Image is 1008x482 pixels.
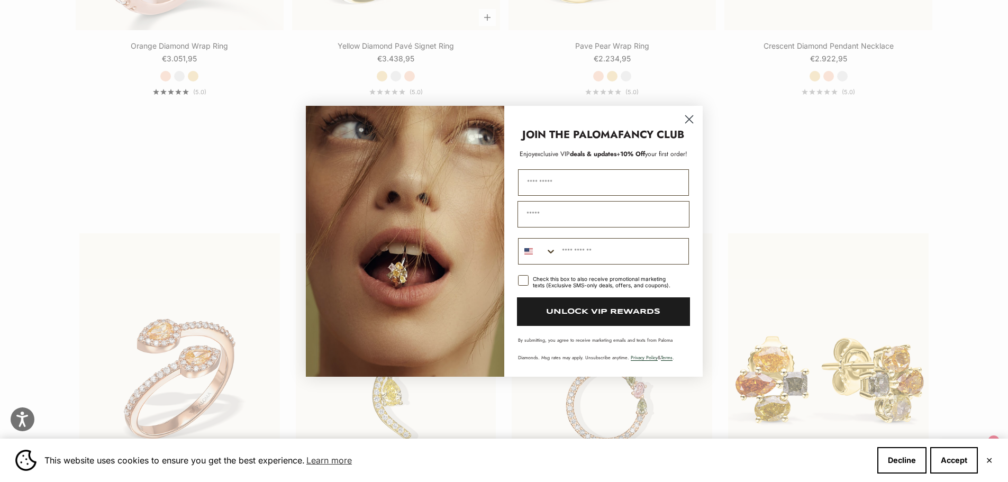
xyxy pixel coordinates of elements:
div: Check this box to also receive promotional marketing texts (Exclusive SMS-only deals, offers, and... [533,276,676,288]
img: United States [524,247,533,256]
button: Search Countries [519,239,557,264]
button: UNLOCK VIP REWARDS [517,297,690,326]
button: Close [986,457,993,463]
a: Privacy Policy [631,354,658,361]
strong: JOIN THE PALOMA [522,127,618,142]
span: deals & updates [534,149,616,159]
input: Phone Number [557,239,688,264]
a: Learn more [305,452,353,468]
button: Decline [877,447,927,474]
a: Terms [661,354,673,361]
span: 10% Off [620,149,645,159]
img: Cookie banner [15,450,37,471]
img: Loading... [306,106,504,377]
button: Accept [930,447,978,474]
span: exclusive VIP [534,149,570,159]
span: Enjoy [520,149,534,159]
p: By submitting, you agree to receive marketing emails and texts from Paloma Diamonds. Msg rates ma... [518,337,689,361]
span: This website uses cookies to ensure you get the best experience. [44,452,869,468]
button: Close dialog [680,110,698,129]
input: Email [517,201,689,228]
span: + your first order! [616,149,687,159]
input: First Name [518,169,689,196]
span: & . [631,354,674,361]
strong: FANCY CLUB [618,127,684,142]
